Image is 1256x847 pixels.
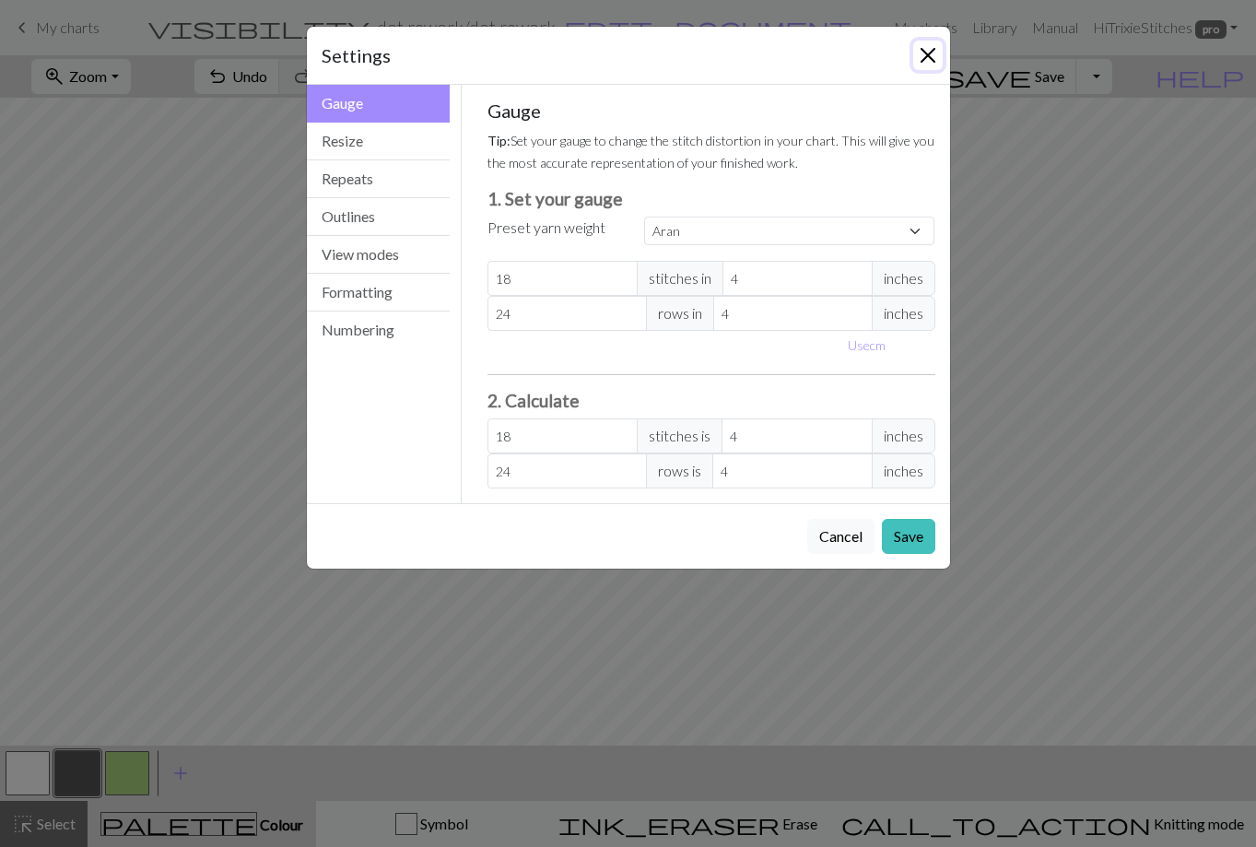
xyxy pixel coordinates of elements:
button: Cancel [807,519,875,554]
button: View modes [307,236,451,274]
span: inches [872,453,935,488]
label: Preset yarn weight [487,217,605,239]
button: Gauge [307,85,451,123]
button: Save [882,519,935,554]
span: stitches is [637,418,722,453]
button: Formatting [307,274,451,312]
strong: Tip: [487,133,511,148]
button: Usecm [839,331,894,359]
span: inches [872,261,935,296]
h5: Gauge [487,100,935,122]
button: Outlines [307,198,451,236]
h3: 1. Set your gauge [487,188,935,209]
span: inches [872,296,935,331]
button: Resize [307,123,451,160]
h3: 2. Calculate [487,390,935,411]
span: stitches in [637,261,723,296]
h5: Settings [322,41,391,69]
small: Set your gauge to change the stitch distortion in your chart. This will give you the most accurat... [487,133,934,171]
span: rows is [646,453,713,488]
button: Close [913,41,943,70]
span: rows in [646,296,714,331]
button: Repeats [307,160,451,198]
button: Numbering [307,312,451,348]
span: inches [872,418,935,453]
